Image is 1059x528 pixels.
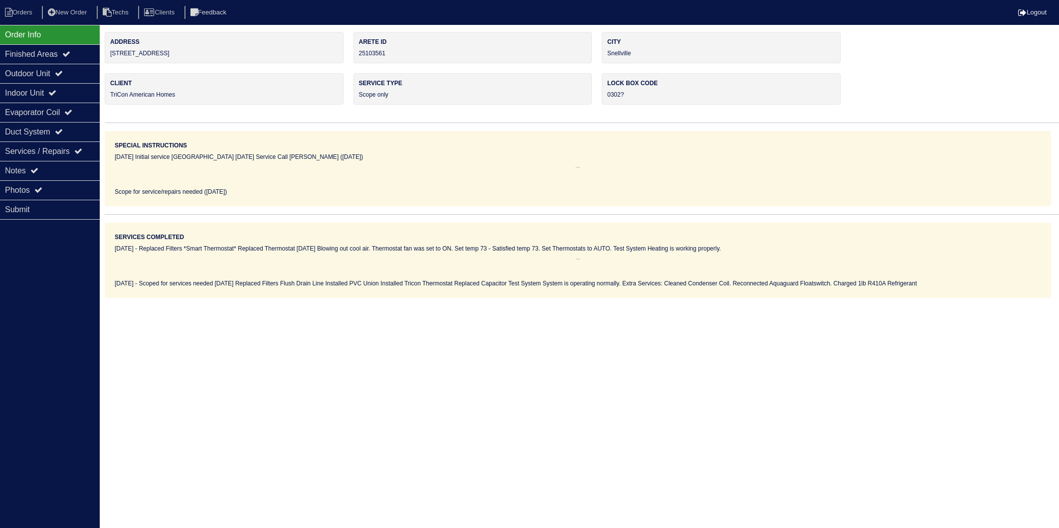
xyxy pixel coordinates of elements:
label: Service Type [359,79,587,88]
a: Logout [1018,8,1047,16]
a: New Order [42,8,95,16]
div: Snellville [602,32,841,63]
label: Services Completed [115,233,184,242]
li: Feedback [184,6,234,19]
div: Scope for service/repairs needed ([DATE]) [115,187,1041,196]
div: [DATE] Initial service [GEOGRAPHIC_DATA] [DATE] Service Call [PERSON_NAME] ([DATE]) [115,152,1041,161]
label: Client [110,79,338,88]
li: Techs [97,6,137,19]
a: Techs [97,8,137,16]
a: Clients [138,8,182,16]
li: New Order [42,6,95,19]
div: TriCon American Homes [105,73,344,105]
div: [STREET_ADDRESS] [105,32,344,63]
label: Address [110,37,338,46]
div: [DATE] - Replaced Filters *Smart Thermostat* Replaced Thermostat [DATE] Blowing out cool air. The... [115,244,1041,253]
li: Clients [138,6,182,19]
div: Scope only [353,73,592,105]
label: Arete ID [359,37,587,46]
div: 0302? [602,73,841,105]
label: Lock box code [607,79,835,88]
div: [DATE] - Scoped for services needed [DATE] Replaced Filters Flush Drain Line Installed PVC Union ... [115,279,1041,288]
label: Special Instructions [115,141,187,150]
div: 25103561 [353,32,592,63]
label: City [607,37,835,46]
